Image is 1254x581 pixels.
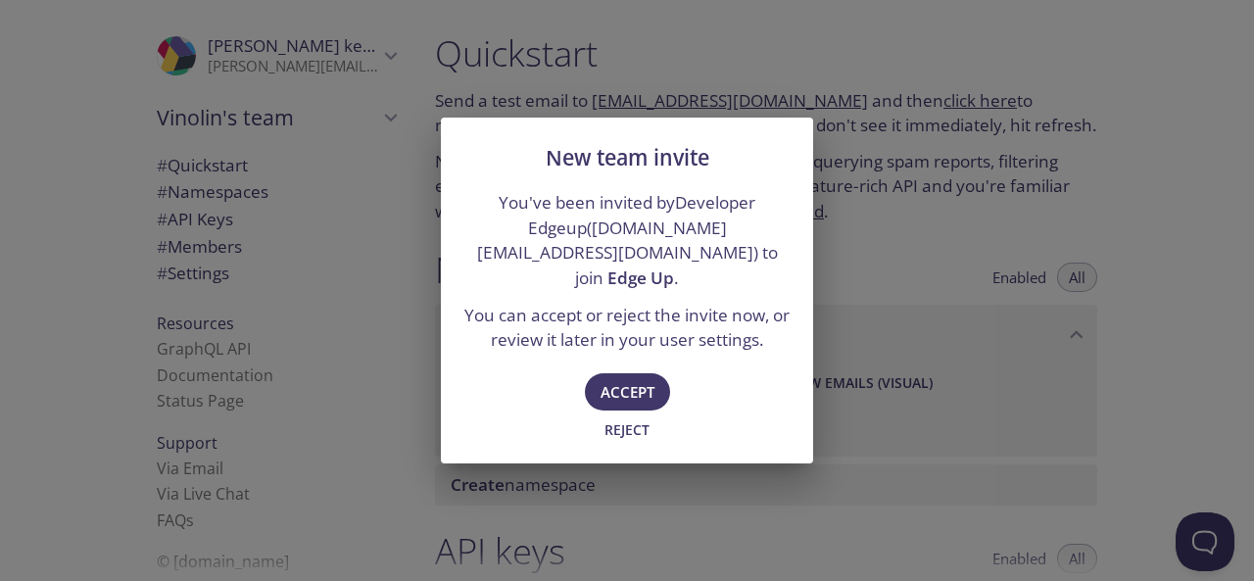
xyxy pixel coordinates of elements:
button: Accept [585,373,670,411]
span: Reject [601,418,653,442]
span: Edge Up [607,266,674,289]
a: [DOMAIN_NAME][EMAIL_ADDRESS][DOMAIN_NAME] [477,217,753,265]
span: Accept [601,379,654,405]
span: New team invite [546,143,709,171]
button: Reject [596,414,658,446]
p: You've been invited by Developer Edgeup ( ) to join . [464,190,790,291]
p: You can accept or reject the invite now, or review it later in your user settings. [464,303,790,353]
